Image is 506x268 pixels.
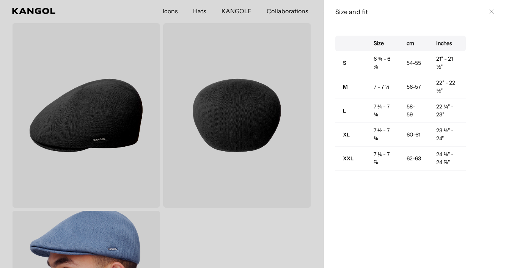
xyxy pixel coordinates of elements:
[399,123,429,147] td: 60-61
[366,147,399,171] td: 7 ¾ - 7 ⅞
[366,123,399,147] td: 7 ½ - 7 ⅝
[366,51,399,75] td: 6 ¾ - 6 ⅞
[399,36,429,51] th: cm
[429,75,466,99] td: 22" - 22 ½"
[343,107,346,114] strong: L
[399,99,429,123] td: 58-59
[429,36,466,51] th: Inches
[429,147,466,171] td: 24 ⅜" - 24 ⅞"
[399,147,429,171] td: 62-63
[366,99,399,123] td: 7 ¼ - 7 ⅜
[429,51,466,75] td: 21" - 21 ½"
[429,123,466,147] td: 23 ½" - 24"
[366,36,399,51] th: Size
[343,155,354,162] strong: XXL
[399,75,429,99] td: 56-57
[399,51,429,75] td: 54-55
[343,60,346,66] strong: S
[343,131,350,138] strong: XL
[343,83,348,90] strong: M
[366,75,399,99] td: 7 - 7 ⅛
[335,8,486,16] h3: Size and fit
[429,99,466,123] td: 22 ¾" - 23"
